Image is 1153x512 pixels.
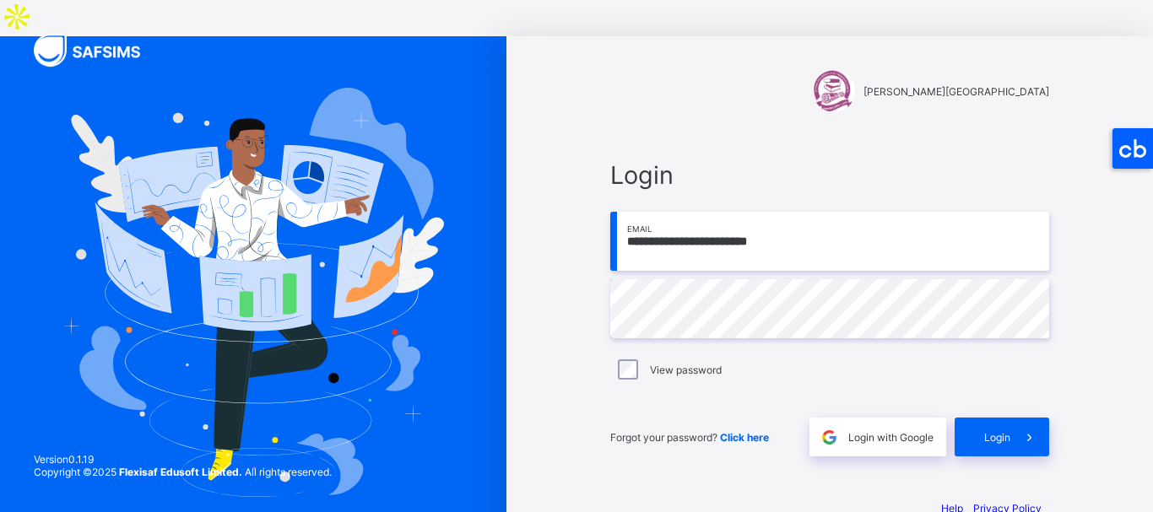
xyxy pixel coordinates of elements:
img: google.396cfc9801f0270233282035f929180a.svg [820,428,839,447]
span: Login with Google [848,431,934,444]
strong: Flexisaf Edusoft Limited. [119,466,242,478]
span: Login [984,431,1010,444]
span: [PERSON_NAME][GEOGRAPHIC_DATA] [863,85,1049,98]
label: View password [650,364,722,376]
img: SAFSIMS Logo [34,34,160,67]
span: Version 0.1.19 [34,453,332,466]
span: Copyright © 2025 All rights reserved. [34,466,332,478]
a: Click here [720,431,769,444]
span: Login [610,160,1049,190]
span: Forgot your password? [610,431,769,444]
img: Hero Image [62,88,444,498]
